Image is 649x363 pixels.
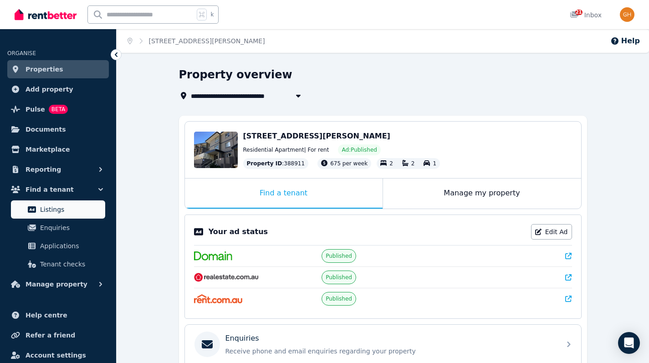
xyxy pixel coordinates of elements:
[11,219,105,237] a: Enquiries
[40,204,102,215] span: Listings
[620,7,634,22] img: Grace Hsu
[7,160,109,179] button: Reporting
[40,259,102,270] span: Tenant checks
[40,222,102,233] span: Enquiries
[570,10,602,20] div: Inbox
[330,160,368,167] span: 675 per week
[26,330,75,341] span: Refer a friend
[26,310,67,321] span: Help centre
[7,50,36,56] span: ORGANISE
[7,80,109,98] a: Add property
[209,226,268,237] p: Your ad status
[26,124,66,135] span: Documents
[15,8,77,21] img: RentBetter
[610,36,640,46] button: Help
[26,84,73,95] span: Add property
[26,104,45,115] span: Pulse
[26,64,63,75] span: Properties
[26,350,86,361] span: Account settings
[243,132,390,140] span: [STREET_ADDRESS][PERSON_NAME]
[7,326,109,344] a: Refer a friend
[49,105,68,114] span: BETA
[117,29,276,53] nav: Breadcrumb
[7,306,109,324] a: Help centre
[7,60,109,78] a: Properties
[149,37,265,45] a: [STREET_ADDRESS][PERSON_NAME]
[326,252,352,260] span: Published
[389,160,393,167] span: 2
[210,11,214,18] span: k
[326,274,352,281] span: Published
[383,179,581,209] div: Manage my property
[11,237,105,255] a: Applications
[26,184,74,195] span: Find a tenant
[247,160,282,167] span: Property ID
[7,140,109,158] a: Marketplace
[326,295,352,302] span: Published
[342,146,377,153] span: Ad: Published
[575,10,583,15] span: 21
[411,160,415,167] span: 2
[225,333,259,344] p: Enquiries
[7,120,109,138] a: Documents
[179,67,292,82] h1: Property overview
[40,240,102,251] span: Applications
[7,180,109,199] button: Find a tenant
[26,164,61,175] span: Reporting
[531,224,572,240] a: Edit Ad
[243,146,329,153] span: Residential Apartment | For rent
[194,294,243,303] img: Rent.com.au
[7,100,109,118] a: PulseBETA
[185,179,383,209] div: Find a tenant
[7,275,109,293] button: Manage property
[11,255,105,273] a: Tenant checks
[225,347,555,356] p: Receive phone and email enquiries regarding your property
[194,273,259,282] img: RealEstate.com.au
[26,279,87,290] span: Manage property
[26,144,70,155] span: Marketplace
[11,200,105,219] a: Listings
[194,251,232,261] img: Domain.com.au
[618,332,640,354] div: Open Intercom Messenger
[243,158,309,169] div: : 388911
[433,160,436,167] span: 1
